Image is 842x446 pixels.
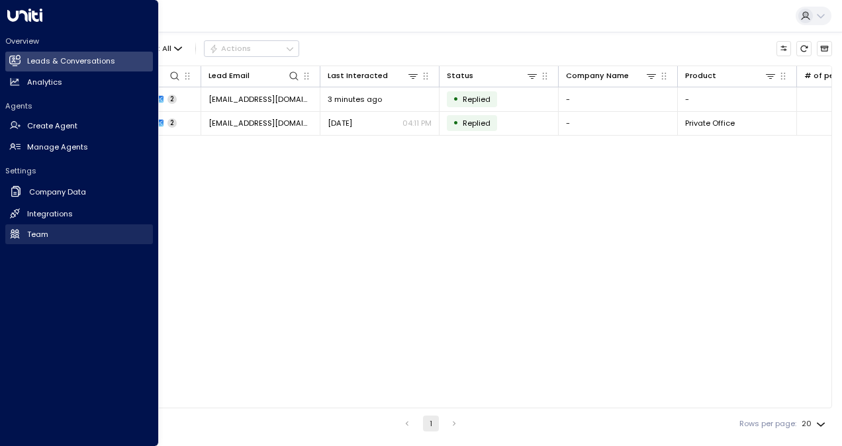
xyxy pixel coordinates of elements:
h2: Agents [5,101,153,111]
td: - [678,87,797,111]
a: Leads & Conversations [5,52,153,71]
h2: Leads & Conversations [27,56,115,67]
div: 20 [802,416,828,432]
div: Last Interacted [328,69,388,82]
td: - [559,87,678,111]
h2: Overview [5,36,153,46]
a: Create Agent [5,116,153,136]
button: Customize [776,41,792,56]
h2: Team [27,229,48,240]
nav: pagination navigation [398,416,463,431]
span: Refresh [796,41,812,56]
h2: Integrations [27,208,73,220]
div: Lead Email [209,69,300,82]
h2: Analytics [27,77,62,88]
span: All [162,44,171,53]
div: Status [447,69,473,82]
span: 3 minutes ago [328,94,382,105]
td: - [559,112,678,135]
div: Product [685,69,716,82]
div: Lead Email [209,69,250,82]
div: • [453,114,459,132]
span: Replied [463,94,491,105]
div: Last Interacted [328,69,419,82]
div: Company Name [566,69,657,82]
a: Company Data [5,181,153,203]
h2: Company Data [29,187,86,198]
div: Company Name [566,69,629,82]
button: Archived Leads [817,41,832,56]
a: Integrations [5,204,153,224]
h2: Settings [5,165,153,176]
h2: Create Agent [27,120,77,132]
a: Analytics [5,72,153,92]
span: jamespinnerbbr@gmail.com [209,118,312,128]
span: Aug 12, 2025 [328,118,352,128]
div: Button group with a nested menu [204,40,299,56]
a: Team [5,224,153,244]
a: Manage Agents [5,137,153,157]
div: Product [685,69,776,82]
div: Actions [209,44,251,53]
div: • [453,90,459,108]
h2: Manage Agents [27,142,88,153]
label: Rows per page: [739,418,796,429]
span: 2 [167,118,177,128]
div: Status [447,69,538,82]
span: Replied [463,118,491,128]
button: page 1 [423,416,439,431]
span: 2 [167,95,177,104]
span: Private Office [685,118,735,128]
span: nicolablane@hotmail.com [209,94,312,105]
button: Actions [204,40,299,56]
p: 04:11 PM [402,118,432,128]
